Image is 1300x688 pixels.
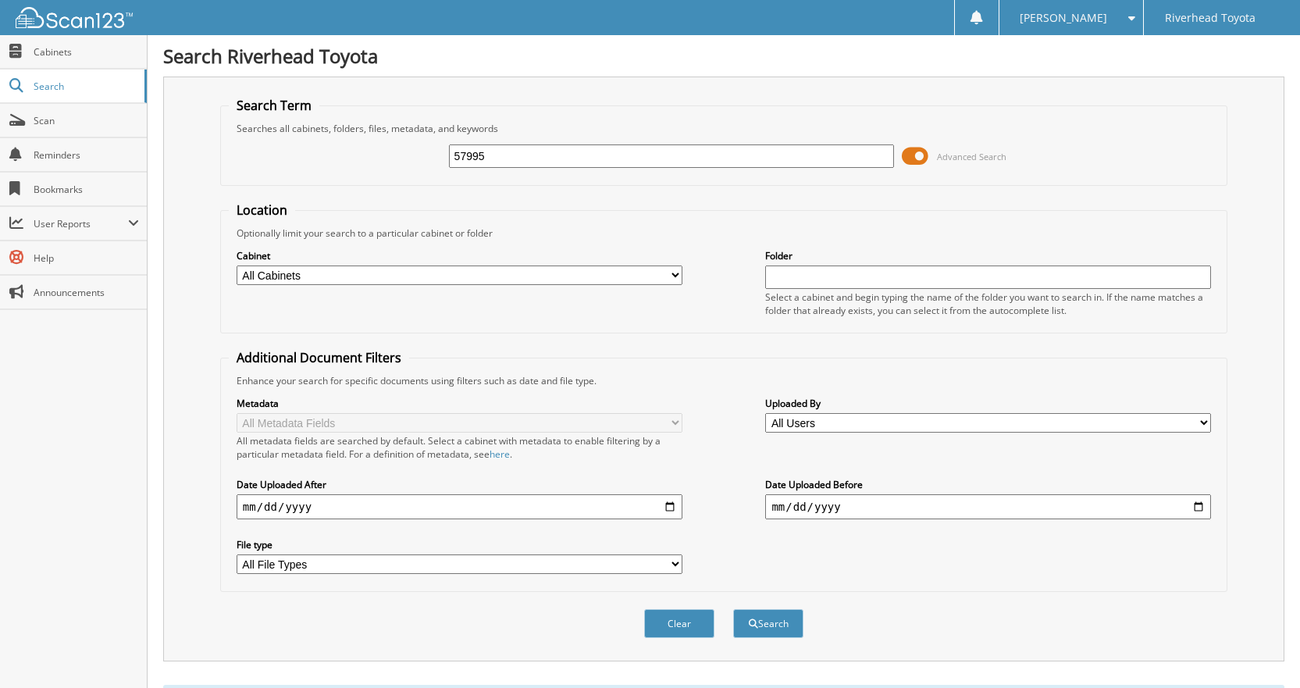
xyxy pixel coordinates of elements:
[229,226,1219,240] div: Optionally limit your search to a particular cabinet or folder
[237,397,682,410] label: Metadata
[34,148,139,162] span: Reminders
[1020,13,1107,23] span: [PERSON_NAME]
[237,434,682,461] div: All metadata fields are searched by default. Select a cabinet with metadata to enable filtering b...
[163,43,1284,69] h1: Search Riverhead Toyota
[34,80,137,93] span: Search
[733,609,803,638] button: Search
[34,217,128,230] span: User Reports
[765,478,1211,491] label: Date Uploaded Before
[229,201,295,219] legend: Location
[237,494,682,519] input: start
[937,151,1006,162] span: Advanced Search
[229,349,409,366] legend: Additional Document Filters
[765,291,1211,317] div: Select a cabinet and begin typing the name of the folder you want to search in. If the name match...
[34,45,139,59] span: Cabinets
[765,249,1211,262] label: Folder
[229,122,1219,135] div: Searches all cabinets, folders, files, metadata, and keywords
[237,538,682,551] label: File type
[237,249,682,262] label: Cabinet
[229,374,1219,387] div: Enhance your search for specific documents using filters such as date and file type.
[765,494,1211,519] input: end
[34,183,139,196] span: Bookmarks
[237,478,682,491] label: Date Uploaded After
[34,114,139,127] span: Scan
[34,286,139,299] span: Announcements
[229,97,319,114] legend: Search Term
[765,397,1211,410] label: Uploaded By
[644,609,714,638] button: Clear
[1165,13,1255,23] span: Riverhead Toyota
[16,7,133,28] img: scan123-logo-white.svg
[34,251,139,265] span: Help
[490,447,510,461] a: here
